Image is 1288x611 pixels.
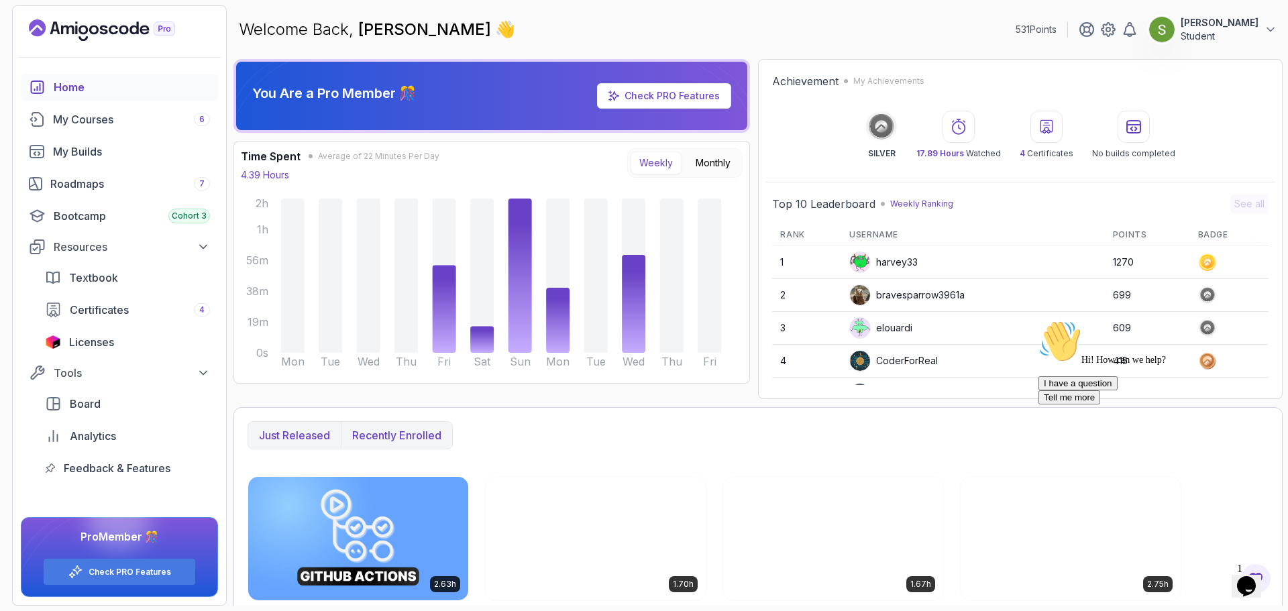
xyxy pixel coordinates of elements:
[703,355,716,368] tspan: Fri
[841,224,1105,246] th: Username
[772,279,841,312] td: 2
[248,315,268,329] tspan: 19m
[64,460,170,476] span: Feedback & Features
[1105,224,1190,246] th: Points
[772,196,875,212] h2: Top 10 Leaderboard
[358,355,380,368] tspan: Wed
[5,5,247,90] div: 👋Hi! How can we help?I have a questionTell me more
[510,355,531,368] tspan: Sun
[850,351,870,371] img: user profile image
[358,19,495,39] span: [PERSON_NAME]
[434,579,456,590] p: 2.63h
[1016,23,1057,36] p: 531 Points
[597,83,731,109] a: Check PRO Features
[69,334,114,350] span: Licenses
[1105,246,1190,279] td: 1270
[586,355,606,368] tspan: Tue
[45,335,61,349] img: jetbrains icon
[849,284,965,306] div: bravesparrow3961a
[248,422,341,449] button: Just released
[849,350,938,372] div: CoderForReal
[37,296,218,323] a: certificates
[396,355,417,368] tspan: Thu
[21,203,218,229] a: bootcamp
[772,378,841,410] td: 5
[868,148,896,159] p: SILVER
[849,252,918,273] div: harvey33
[631,152,682,174] button: Weekly
[246,254,268,267] tspan: 56m
[21,138,218,165] a: builds
[1092,148,1175,159] p: No builds completed
[241,148,301,164] h3: Time Spent
[850,318,870,338] img: default monster avatar
[54,79,210,95] div: Home
[281,355,305,368] tspan: Mon
[259,427,330,443] p: Just released
[1020,148,1025,158] span: 4
[241,168,289,182] p: 4.39 Hours
[1033,315,1275,551] iframe: chat widget
[21,106,218,133] a: courses
[850,384,870,404] img: user profile image
[890,199,953,209] p: Weekly Ranking
[961,477,1181,600] img: Java Unit Testing and TDD card
[199,304,205,315] span: 4
[5,76,67,90] button: Tell me more
[673,579,694,590] p: 1.70h
[850,285,870,305] img: user profile image
[1020,148,1073,159] p: Certificates
[321,355,340,368] tspan: Tue
[246,284,268,298] tspan: 38m
[352,427,441,443] p: Recently enrolled
[772,73,839,89] h2: Achievement
[54,239,210,255] div: Resources
[1181,30,1258,43] p: Student
[916,148,1001,159] p: Watched
[772,345,841,378] td: 4
[70,428,116,444] span: Analytics
[29,19,206,41] a: Landing page
[21,361,218,385] button: Tools
[37,423,218,449] a: analytics
[53,111,210,127] div: My Courses
[256,197,268,210] tspan: 2h
[21,235,218,259] button: Resources
[1190,224,1269,246] th: Badge
[486,477,706,600] img: Database Design & Implementation card
[248,477,468,600] img: CI/CD with GitHub Actions card
[256,346,268,359] tspan: 0s
[70,302,129,318] span: Certificates
[772,312,841,345] td: 3
[172,211,207,221] span: Cohort 3
[546,355,570,368] tspan: Mon
[849,317,912,339] div: elouardi
[1230,195,1269,213] button: See all
[850,252,870,272] img: default monster avatar
[89,567,171,577] a: Check PRO Features
[625,90,720,101] a: Check PRO Features
[5,40,133,50] span: Hi! How can we help?
[199,178,205,189] span: 7
[54,208,210,224] div: Bootcamp
[916,148,964,158] span: 17.89 Hours
[1105,312,1190,345] td: 609
[239,19,515,40] p: Welcome Back,
[199,114,205,125] span: 6
[37,455,218,482] a: feedback
[43,558,196,586] button: Check PRO Features
[495,19,515,40] span: 👋
[54,365,210,381] div: Tools
[853,76,924,87] p: My Achievements
[37,390,218,417] a: board
[772,224,841,246] th: Rank
[341,422,452,449] button: Recently enrolled
[1232,557,1275,598] iframe: chat widget
[5,5,48,48] img: :wave:
[1181,16,1258,30] p: [PERSON_NAME]
[21,74,218,101] a: home
[1149,17,1175,42] img: user profile image
[318,151,439,162] span: Average of 22 Minutes Per Day
[21,170,218,197] a: roadmaps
